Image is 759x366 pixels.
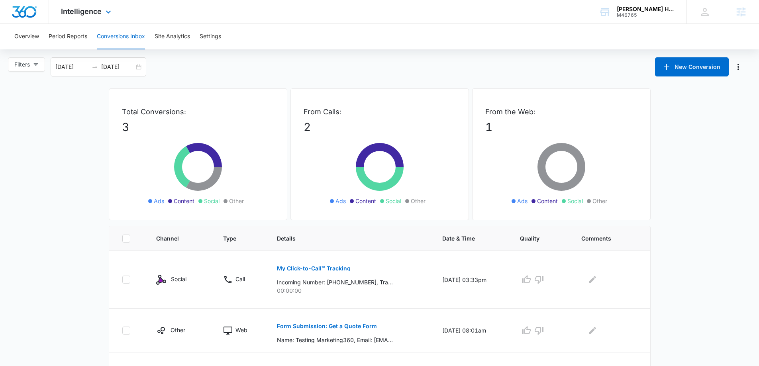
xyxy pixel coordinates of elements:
p: Social [171,275,186,283]
button: Site Analytics [155,24,190,49]
span: Quality [520,234,551,243]
p: Total Conversions: [122,106,274,117]
button: Filters [8,57,45,72]
span: Other [592,197,607,205]
span: swap-right [92,64,98,70]
button: Edit Comments [586,324,599,337]
button: Manage Numbers [732,61,745,73]
span: Social [204,197,220,205]
div: account name [617,6,675,12]
p: 00:00:00 [277,286,423,295]
span: to [92,64,98,70]
button: My Click-to-Call™ Tracking [277,259,351,278]
p: From Calls: [304,106,456,117]
span: Comments [581,234,626,243]
p: Call [235,275,245,283]
p: My Click-to-Call™ Tracking [277,266,351,271]
div: account id [617,12,675,18]
span: Other [411,197,426,205]
span: Intelligence [61,7,102,16]
span: Channel [156,234,192,243]
span: Type [223,234,246,243]
button: Conversions Inbox [97,24,145,49]
span: Social [386,197,401,205]
span: Content [537,197,558,205]
p: 2 [304,119,456,135]
input: Start date [55,63,88,71]
span: Ads [154,197,164,205]
p: 3 [122,119,274,135]
button: Settings [200,24,221,49]
button: Overview [14,24,39,49]
button: Edit Comments [586,273,599,286]
p: Web [235,326,247,334]
button: Period Reports [49,24,87,49]
span: Details [277,234,412,243]
p: Form Submission: Get a Quote Form [277,323,377,329]
button: New Conversion [655,57,729,76]
span: Social [567,197,583,205]
span: Ads [517,197,528,205]
td: [DATE] 03:33pm [433,251,510,309]
p: Incoming Number: [PHONE_NUMBER], Tracking Number: [PHONE_NUMBER], Ring To: [PHONE_NUMBER], Caller... [277,278,393,286]
span: Ads [335,197,346,205]
td: [DATE] 08:01am [433,309,510,352]
p: Name: Testing Marketing360, Email: [EMAIL_ADDRESS][DOMAIN_NAME], Phone: [PHONE_NUMBER], How can w... [277,336,393,344]
span: Content [355,197,376,205]
input: End date [101,63,134,71]
span: Filters [14,60,30,69]
span: Other [229,197,244,205]
p: Other [171,326,185,334]
button: Form Submission: Get a Quote Form [277,317,377,336]
p: 1 [485,119,637,135]
p: From the Web: [485,106,637,117]
span: Date & Time [442,234,489,243]
span: Content [174,197,194,205]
